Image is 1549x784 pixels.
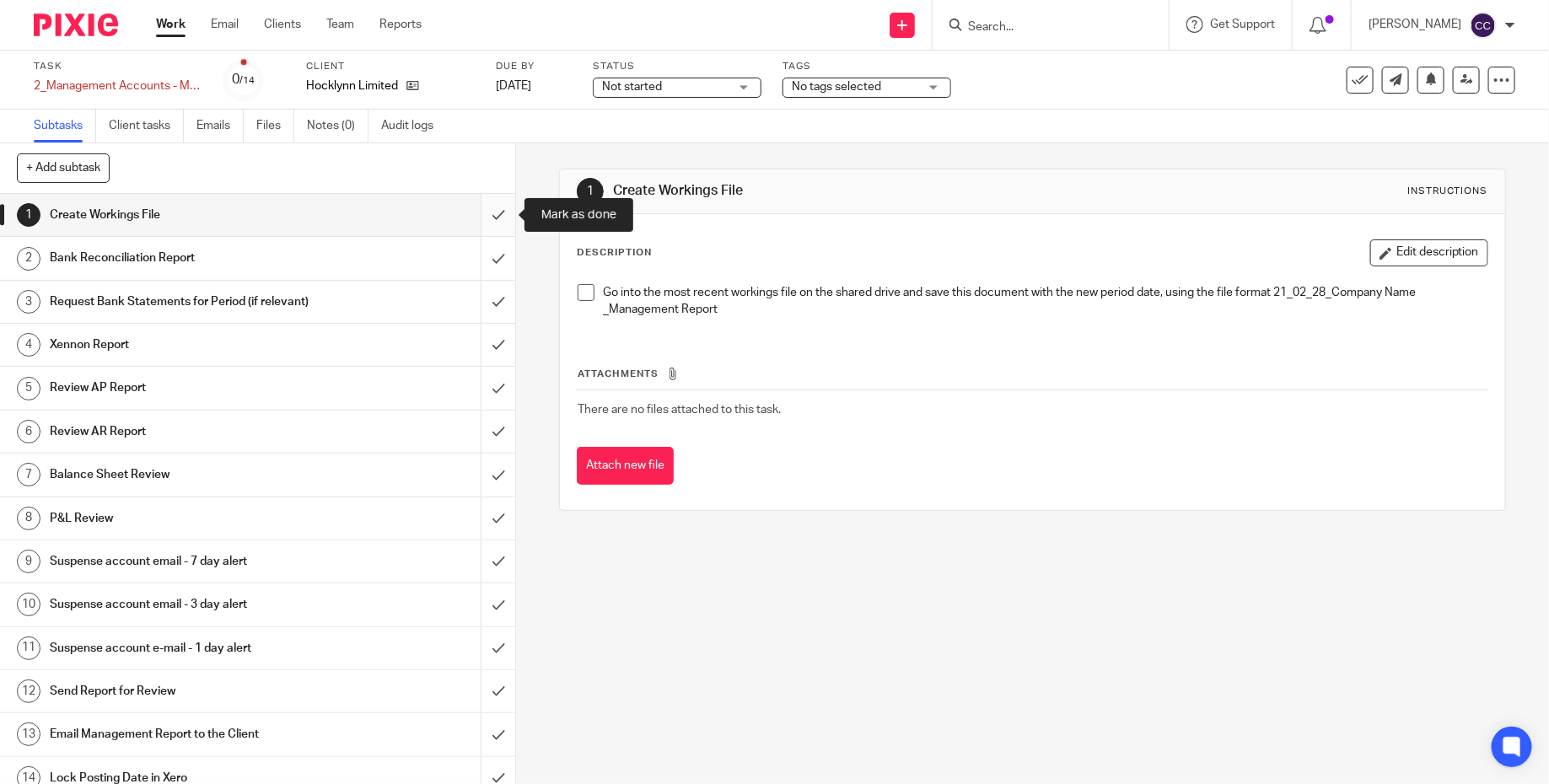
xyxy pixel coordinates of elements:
[50,636,326,661] h1: Suspense account e-mail - 1 day alert
[1369,16,1461,33] p: [PERSON_NAME]
[17,153,110,182] button: + Add subtask
[211,16,239,33] a: Email
[17,290,40,314] div: 3
[17,550,40,573] div: 9
[17,203,40,227] div: 1
[196,110,244,142] a: Emails
[50,592,326,617] h1: Suspense account email - 3 day alert
[577,246,652,260] p: Description
[326,16,354,33] a: Team
[50,679,326,704] h1: Send Report for Review
[50,722,326,747] h1: Email Management Report to the Client
[17,420,40,443] div: 6
[17,463,40,486] div: 7
[17,507,40,530] div: 8
[603,284,1487,319] p: Go into the most recent workings file on the shared drive and save this document with the new per...
[578,369,659,379] span: Attachments
[613,182,1068,200] h1: Create Workings File
[1370,239,1488,266] button: Edit description
[792,81,881,93] span: No tags selected
[50,202,326,228] h1: Create Workings File
[381,110,446,142] a: Audit logs
[1407,185,1488,198] div: Instructions
[17,679,40,703] div: 12
[34,13,118,36] img: Pixie
[17,333,40,357] div: 4
[17,377,40,400] div: 5
[496,60,572,73] label: Due by
[602,81,662,93] span: Not started
[240,76,255,85] small: /14
[783,60,951,73] label: Tags
[264,16,301,33] a: Clients
[109,110,184,142] a: Client tasks
[50,332,326,357] h1: Xennon Report
[256,110,294,142] a: Files
[50,289,326,314] h1: Request Bank Statements for Period (if relevant)
[966,20,1118,35] input: Search
[577,178,604,205] div: 1
[17,593,40,616] div: 10
[1210,19,1275,30] span: Get Support
[578,404,781,416] span: There are no files attached to this task.
[306,60,475,73] label: Client
[34,78,202,94] div: 2_Management Accounts - Monthly - NEW - SWD
[379,16,422,33] a: Reports
[306,78,398,94] p: Hocklynn Limited
[307,110,368,142] a: Notes (0)
[50,419,326,444] h1: Review AR Report
[34,60,202,73] label: Task
[593,60,761,73] label: Status
[17,722,40,746] div: 13
[577,447,674,485] button: Attach new file
[496,80,531,92] span: [DATE]
[50,375,326,400] h1: Review AP Report
[50,245,326,271] h1: Bank Reconciliation Report
[34,110,96,142] a: Subtasks
[156,16,186,33] a: Work
[50,506,326,531] h1: P&L Review
[17,636,40,660] div: 11
[1470,12,1497,39] img: svg%3E
[233,70,255,89] div: 0
[50,462,326,487] h1: Balance Sheet Review
[17,247,40,271] div: 2
[50,549,326,574] h1: Suspense account email - 7 day alert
